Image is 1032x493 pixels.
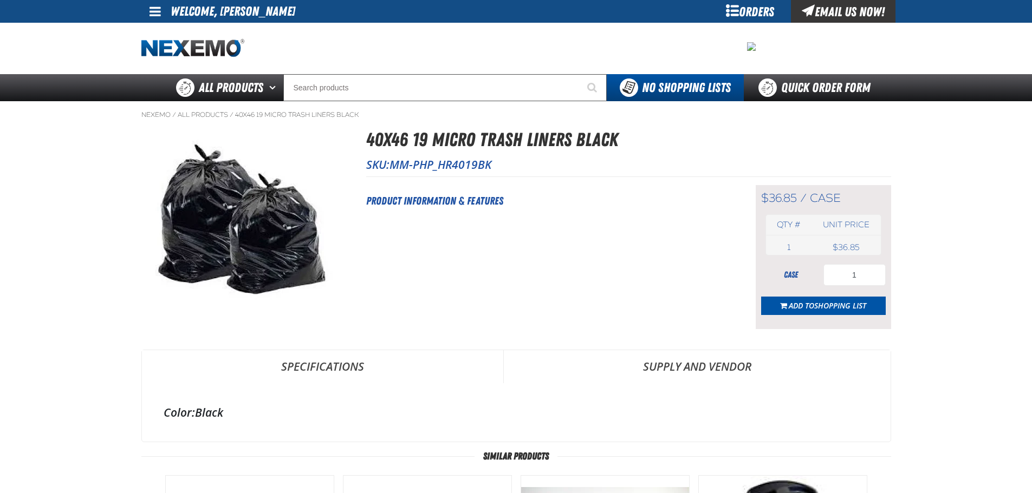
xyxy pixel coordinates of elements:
[812,240,880,255] td: $36.85
[366,157,891,172] p: SKU:
[504,350,891,383] a: Supply and Vendor
[283,74,607,101] input: Search
[475,451,557,462] span: Similar Products
[164,405,869,420] div: Black
[761,191,797,205] span: $36.85
[744,74,891,101] a: Quick Order Form
[823,264,886,286] input: Product Quantity
[789,300,866,311] span: Add to
[810,191,841,205] span: case
[366,126,891,154] h1: 40x46 19 Micro Trash Liners Black
[390,157,491,172] span: MM-PHP_HR4019BK
[800,191,807,205] span: /
[265,74,283,101] button: Open All Products pages
[812,215,880,235] th: Unit price
[607,74,744,101] button: You do not have available Shopping Lists. Open to Create a New List
[199,78,263,97] span: All Products
[230,110,233,119] span: /
[580,74,607,101] button: Start Searching
[141,39,244,58] a: Home
[178,110,228,119] a: All Products
[787,242,790,252] span: 1
[761,269,821,281] div: case
[141,39,244,58] img: Nexemo logo
[141,110,891,119] nav: Breadcrumbs
[642,80,731,95] span: No Shopping Lists
[814,300,866,311] span: Shopping List
[142,133,347,320] img: 40x46 19 Micro Trash Liners Black
[141,110,171,119] a: Nexemo
[766,215,812,235] th: Qty #
[164,405,195,420] label: Color:
[761,297,886,315] button: Add toShopping List
[235,110,359,119] a: 40x46 19 Micro Trash Liners Black
[366,193,729,209] h2: Product Information & Features
[142,350,503,383] a: Specifications
[172,110,176,119] span: /
[747,42,756,51] img: 792e258ba9f2e0418e18c59e573ab877.png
